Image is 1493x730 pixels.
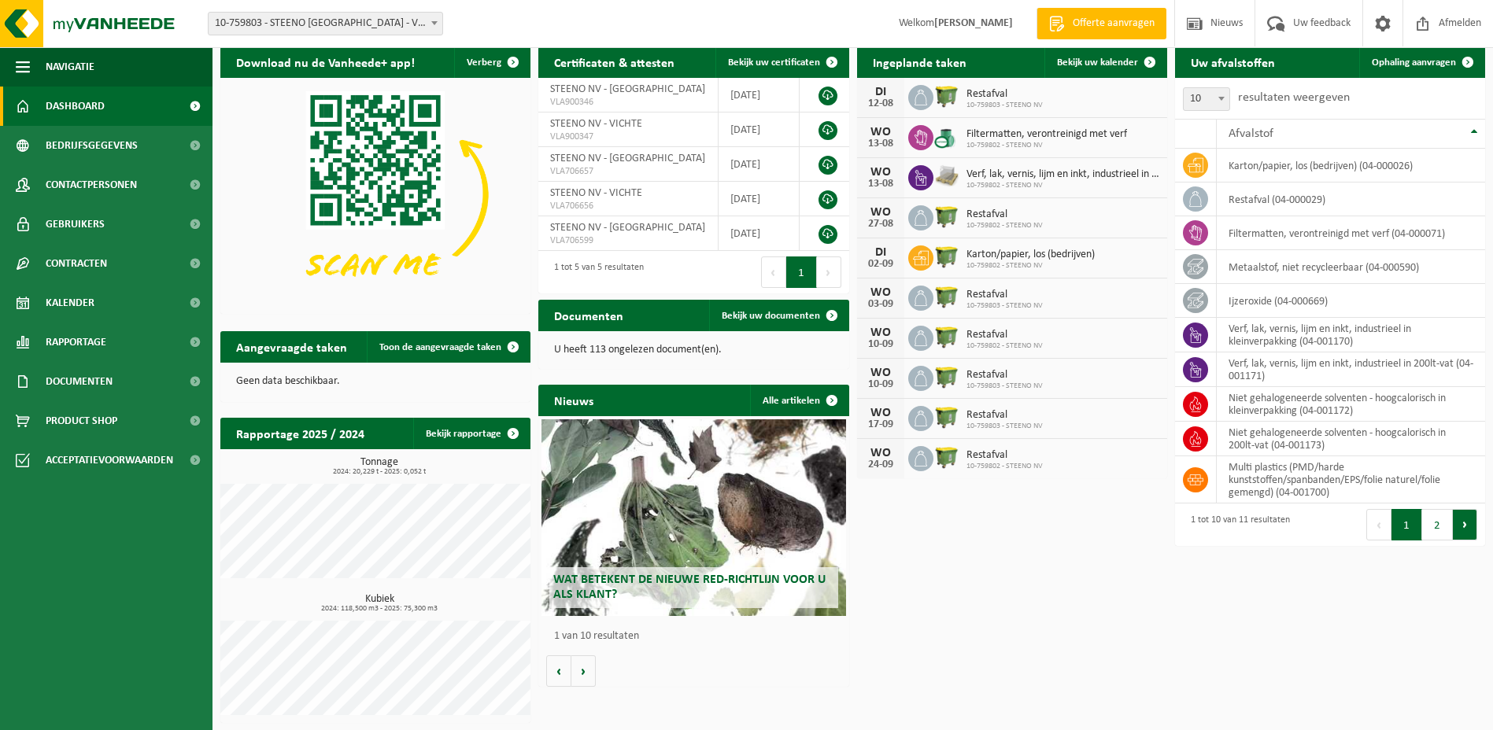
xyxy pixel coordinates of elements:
[1183,507,1290,542] div: 1 tot 10 van 11 resultaten
[933,404,960,430] img: WB-1100-HPE-GN-50
[817,256,841,288] button: Next
[550,153,705,164] span: STEENO NV - [GEOGRAPHIC_DATA]
[966,249,1095,261] span: Karton/papier, los (bedrijven)
[966,369,1043,382] span: Restafval
[865,286,896,299] div: WO
[550,83,705,95] span: STEENO NV - [GEOGRAPHIC_DATA]
[1453,509,1477,540] button: Next
[46,323,106,362] span: Rapportage
[966,449,1043,462] span: Restafval
[750,385,848,416] a: Alle artikelen
[865,246,896,259] div: DI
[1217,250,1485,284] td: metaalstof, niet recycleerbaar (04-000590)
[236,376,515,387] p: Geen data beschikbaar.
[865,367,896,379] div: WO
[1217,216,1485,250] td: filtermatten, verontreinigd met verf (04-000071)
[865,299,896,310] div: 03-09
[933,283,960,310] img: WB-1100-HPE-GN-50
[1422,509,1453,540] button: 2
[1184,88,1229,110] span: 10
[1217,387,1485,422] td: niet gehalogeneerde solventen - hoogcalorisch in kleinverpakking (04-001172)
[933,363,960,390] img: WB-1100-HPE-GN-50
[865,419,896,430] div: 17-09
[966,221,1043,230] span: 10-759802 - STEENO NV
[538,385,609,415] h2: Nieuws
[966,181,1159,190] span: 10-759802 - STEENO NV
[546,255,644,289] div: 1 tot 5 van 5 resultaten
[228,468,530,476] span: 2024: 20,229 t - 2025: 0,052 t
[228,605,530,613] span: 2024: 118,500 m3 - 2025: 75,300 m3
[550,131,706,143] span: VLA900347
[719,182,799,216] td: [DATE]
[865,98,896,109] div: 12-08
[1217,182,1485,216] td: restafval (04-000029)
[719,112,799,147] td: [DATE]
[1183,87,1230,111] span: 10
[933,203,960,230] img: WB-1100-HPE-GN-50
[550,200,706,212] span: VLA706656
[933,83,960,109] img: WB-1100-HPE-GN-50
[865,459,896,470] div: 24-09
[220,46,431,77] h2: Download nu de Vanheede+ app!
[1057,57,1138,68] span: Bekijk uw kalender
[46,87,105,126] span: Dashboard
[1217,318,1485,352] td: verf, lak, vernis, lijm en inkt, industrieel in kleinverpakking (04-001170)
[1217,352,1485,387] td: verf, lak, vernis, lijm en inkt, industrieel in 200lt-vat (04-001171)
[46,205,105,244] span: Gebruikers
[966,128,1127,141] span: Filtermatten, verontreinigd met verf
[550,234,706,247] span: VLA706599
[966,409,1043,422] span: Restafval
[865,407,896,419] div: WO
[933,163,960,190] img: LP-PA-00000-WDN-11
[1044,46,1166,78] a: Bekijk uw kalender
[966,422,1043,431] span: 10-759803 - STEENO NV
[1238,91,1350,104] label: resultaten weergeven
[46,126,138,165] span: Bedrijfsgegevens
[46,401,117,441] span: Product Shop
[1175,46,1291,77] h2: Uw afvalstoffen
[786,256,817,288] button: 1
[208,12,443,35] span: 10-759803 - STEENO NV - VICHTE
[933,444,960,470] img: WB-1100-HPE-GN-50
[538,300,639,330] h2: Documenten
[550,165,706,178] span: VLA706657
[541,419,845,616] a: Wat betekent de nieuwe RED-richtlijn voor u als klant?
[966,141,1127,150] span: 10-759802 - STEENO NV
[761,256,786,288] button: Previous
[1217,456,1485,503] td: multi plastics (PMD/harde kunststoffen/spanbanden/EPS/folie naturel/folie gemengd) (04-001700)
[722,311,820,321] span: Bekijk uw documenten
[367,331,529,363] a: Toon de aangevraagde taken
[413,418,529,449] a: Bekijk rapportage
[865,179,896,190] div: 13-08
[46,362,113,401] span: Documenten
[865,166,896,179] div: WO
[571,655,596,687] button: Volgende
[728,57,820,68] span: Bekijk uw certificaten
[933,123,960,149] img: PB-OT-0200-CU
[1217,284,1485,318] td: ijzeroxide (04-000669)
[966,168,1159,181] span: Verf, lak, vernis, lijm en inkt, industrieel in kleinverpakking
[220,78,530,311] img: Download de VHEPlus App
[209,13,442,35] span: 10-759803 - STEENO NV - VICHTE
[1217,149,1485,182] td: karton/papier, los (bedrijven) (04-000026)
[1037,8,1166,39] a: Offerte aanvragen
[857,46,982,77] h2: Ingeplande taken
[933,323,960,350] img: WB-1100-HPE-GN-50
[1229,127,1273,140] span: Afvalstof
[865,379,896,390] div: 10-09
[538,46,690,77] h2: Certificaten & attesten
[46,283,94,323] span: Kalender
[550,96,706,109] span: VLA900346
[865,339,896,350] div: 10-09
[933,243,960,270] img: WB-1100-HPE-GN-50
[865,219,896,230] div: 27-08
[865,447,896,459] div: WO
[546,655,571,687] button: Vorige
[966,301,1043,311] span: 10-759803 - STEENO NV
[719,147,799,182] td: [DATE]
[1359,46,1484,78] a: Ophaling aanvragen
[966,101,1043,110] span: 10-759803 - STEENO NV
[715,46,848,78] a: Bekijk uw certificaten
[454,46,529,78] button: Verberg
[1366,509,1391,540] button: Previous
